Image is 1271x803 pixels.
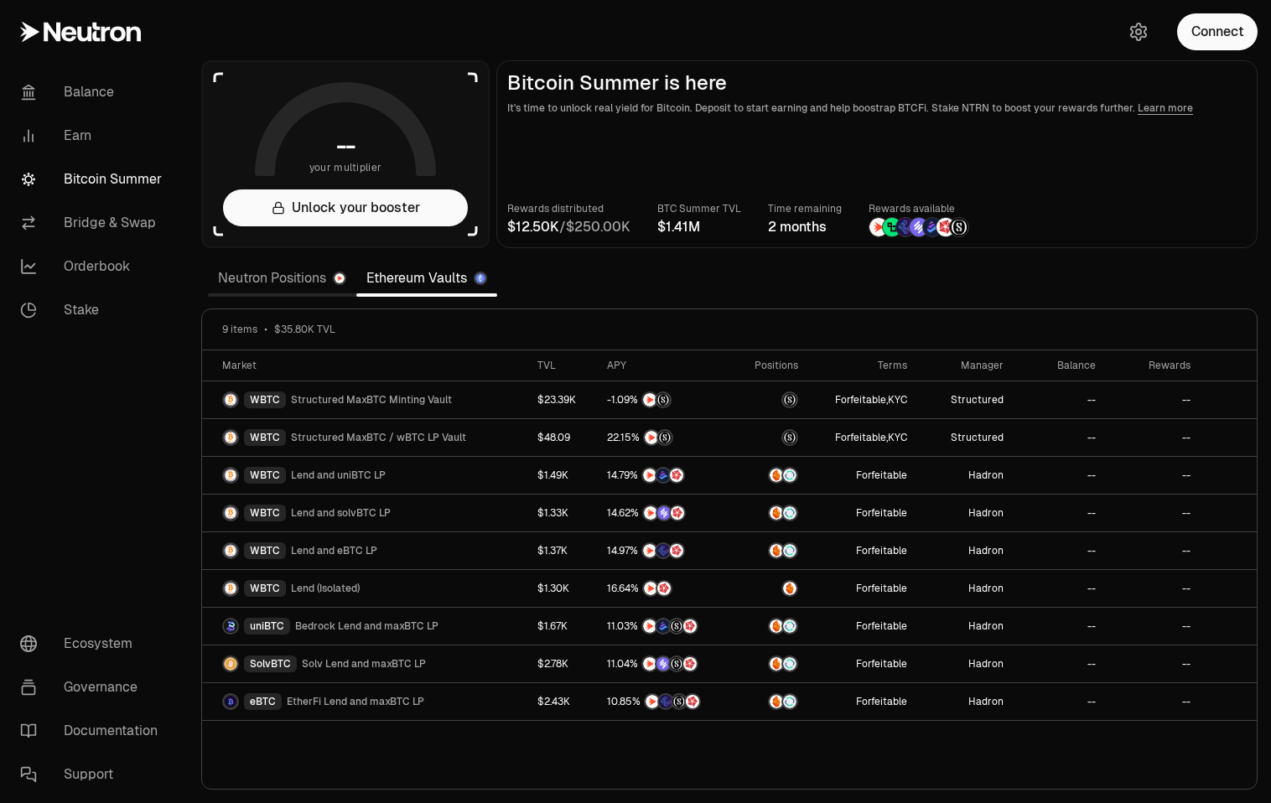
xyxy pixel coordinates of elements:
a: Documentation [7,709,181,753]
button: NTRNEtherFi PointsMars Fragments [607,542,722,559]
a: WBTC LogoWBTCStructured MaxBTC / wBTC LP Vault [202,419,527,456]
img: Lombard Lux [883,218,901,236]
a: Structured [917,419,1014,456]
span: 9 items [222,323,257,336]
p: Rewards distributed [507,200,630,217]
img: eBTC Logo [224,695,237,708]
button: Forfeitable [856,619,907,633]
img: WBTC Logo [224,431,237,444]
a: Hadron [917,457,1014,494]
a: NTRNEtherFi PointsStructured PointsMars Fragments [597,683,732,720]
a: Learn more [1138,101,1193,115]
span: EtherFi Lend and maxBTC LP [287,695,424,708]
a: Earn [7,114,181,158]
a: -- [1106,457,1201,494]
span: Structured MaxBTC / wBTC LP Vault [291,431,466,444]
img: Mars Fragments [670,469,683,482]
img: Bedrock Diamonds [656,619,670,633]
a: NTRNMars Fragments [597,570,732,607]
img: NTRN [643,619,656,633]
img: WBTC Logo [224,582,237,595]
a: maxBTC [733,419,808,456]
a: WBTC LogoWBTCLend (Isolated) [202,570,527,607]
div: Market [222,359,517,372]
img: Mars Fragments [936,218,955,236]
div: Terms [818,359,908,372]
a: WBTC LogoWBTCLend and uniBTC LP [202,457,527,494]
img: EtherFi Points [656,544,670,557]
img: Amber [770,657,783,671]
div: WBTC [244,429,286,446]
button: KYC [888,393,907,407]
img: Amber [770,619,783,633]
a: Hadron [917,645,1014,682]
div: WBTC [244,391,286,408]
button: Amber [743,580,798,597]
button: AmberSupervault [743,655,798,672]
a: Governance [7,666,181,709]
img: Mars Fragments [671,506,684,520]
img: Structured Points [670,619,683,633]
a: -- [1106,608,1201,645]
img: Supervault [783,506,796,520]
a: $1.33K [527,495,597,531]
img: uniBTC Logo [224,619,237,633]
button: Forfeitable [856,695,907,708]
a: -- [1014,645,1105,682]
img: Mars Fragments [686,695,699,708]
a: -- [1014,495,1105,531]
img: Mars Fragments [657,582,671,595]
img: NTRN [646,695,659,708]
a: Neutron Positions [208,262,356,295]
a: Forfeitable [808,608,918,645]
a: Stake [7,288,181,332]
img: maxBTC [783,431,796,444]
a: WBTC LogoWBTCStructured MaxBTC Minting Vault [202,381,527,418]
a: NTRNSolv PointsStructured PointsMars Fragments [597,645,732,682]
span: Lend (Isolated) [291,582,360,595]
img: Bedrock Diamonds [923,218,942,236]
span: , [835,431,907,444]
img: WBTC Logo [224,469,237,482]
a: -- [1014,570,1105,607]
a: NTRNStructured Points [597,381,732,418]
a: Orderbook [7,245,181,288]
a: NTRNEtherFi PointsMars Fragments [597,532,732,569]
img: Amber [770,469,783,482]
a: AmberSupervault [733,645,808,682]
img: EtherFi Points [659,695,672,708]
button: NTRNStructured Points [607,429,722,446]
h1: -- [336,132,355,159]
button: NTRNEtherFi PointsStructured PointsMars Fragments [607,693,722,710]
img: NTRN [645,431,658,444]
a: NTRNBedrock DiamondsStructured PointsMars Fragments [597,608,732,645]
a: Hadron [917,532,1014,569]
button: AmberSupervault [743,505,798,521]
img: Structured Points [672,695,686,708]
img: NTRN [643,657,656,671]
div: SolvBTC [244,655,297,672]
a: WBTC LogoWBTCLend and solvBTC LP [202,495,527,531]
button: NTRNMars Fragments [607,580,722,597]
div: uniBTC [244,618,290,635]
div: Manager [927,359,1004,372]
a: Forfeitable [808,645,918,682]
div: WBTC [244,580,286,597]
img: Bedrock Diamonds [656,469,670,482]
a: Ecosystem [7,622,181,666]
a: -- [1014,683,1105,720]
img: Mars Fragments [683,657,697,671]
a: Forfeitable [808,532,918,569]
button: NTRNBedrock DiamondsMars Fragments [607,467,722,484]
img: Supervault [783,469,796,482]
a: Bridge & Swap [7,201,181,245]
a: Structured [917,381,1014,418]
img: Ethereum Logo [475,273,485,283]
a: AmberSupervault [733,457,808,494]
button: NTRNSolv PointsStructured PointsMars Fragments [607,655,722,672]
div: eBTC [244,693,282,710]
a: AmberSupervault [733,608,808,645]
img: Structured Points [656,393,670,407]
img: Mars Fragments [670,544,683,557]
a: $23.39K [527,381,597,418]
